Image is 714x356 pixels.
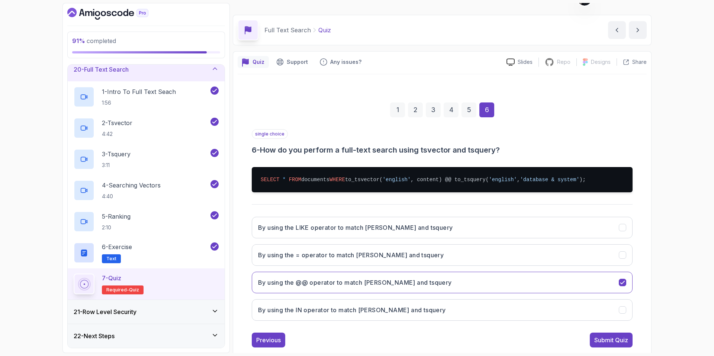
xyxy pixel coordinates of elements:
p: 2:10 [102,224,131,231]
p: Full Text Search [264,26,311,35]
div: 2 [408,102,423,117]
span: Text [106,256,116,262]
p: Quiz [318,26,331,35]
p: 1 - Intro To Full Text Seach [102,87,176,96]
button: 22-Next Steps [68,324,225,348]
button: By using the LIKE operator to match tsvector and tsquery [252,217,633,238]
h3: By using the = operator to match [PERSON_NAME] and tsquery [258,251,444,259]
span: completed [72,37,116,45]
h3: By using the IN operator to match [PERSON_NAME] and tsquery [258,306,446,314]
p: Support [287,58,308,66]
p: 4:42 [102,130,132,138]
span: FROM [289,177,302,183]
p: 7 - Quiz [102,274,121,282]
p: Quiz [253,58,264,66]
p: 4 - Searching Vectors [102,181,161,190]
span: 'english' [383,177,411,183]
span: 'database & system' [520,177,579,183]
a: Slides [501,58,538,66]
p: 3 - Tsquery [102,150,131,159]
p: Any issues? [330,58,361,66]
div: Submit Quiz [594,336,628,344]
button: previous content [608,21,626,39]
button: 5-Ranking2:10 [74,211,219,232]
button: By using the @@ operator to match tsvector and tsquery [252,272,633,293]
p: 6 - Exercise [102,242,132,251]
div: 5 [461,102,476,117]
span: quiz [129,287,139,293]
h3: 6 - How do you perform a full-text search using tsvector and tsquery? [252,145,633,155]
p: Share [632,58,647,66]
span: 91 % [72,37,85,45]
p: 1:56 [102,99,176,107]
button: Support button [272,56,312,68]
button: Submit Quiz [590,333,633,347]
a: Dashboard [67,8,165,20]
p: 5 - Ranking [102,212,131,221]
button: 3-Tsquery3:11 [74,149,219,170]
button: Previous [252,333,285,347]
pre: documents to_tsvector( , content) @@ to_tsquery( , ); [252,167,633,192]
button: 20-Full Text Search [68,58,225,81]
h3: 20 - Full Text Search [74,65,129,74]
button: 7-QuizRequired-quiz [74,274,219,294]
span: 'english' [489,177,517,183]
button: By using the = operator to match tsvector and tsquery [252,244,633,266]
button: 6-ExerciseText [74,242,219,263]
div: Previous [256,336,281,344]
div: 3 [426,102,441,117]
p: 3:11 [102,161,131,169]
button: quiz button [238,56,269,68]
h3: 22 - Next Steps [74,331,115,340]
p: Designs [591,58,611,66]
p: 4:40 [102,193,161,200]
button: Feedback button [315,56,366,68]
div: 1 [390,102,405,117]
span: WHERE [329,177,345,183]
p: Slides [518,58,533,66]
span: SELECT [261,177,279,183]
div: 4 [444,102,459,117]
div: 6 [479,102,494,117]
h3: 21 - Row Level Security [74,307,136,316]
button: By using the IN operator to match tsvector and tsquery [252,299,633,321]
p: single choice [252,129,288,139]
p: 2 - Tsvector [102,118,132,127]
h3: By using the LIKE operator to match [PERSON_NAME] and tsquery [258,223,453,232]
p: Repo [557,58,570,66]
span: Required- [106,287,129,293]
button: 2-Tsvector4:42 [74,118,219,138]
button: next content [629,21,647,39]
button: 4-Searching Vectors4:40 [74,180,219,201]
button: Share [617,58,647,66]
button: 21-Row Level Security [68,300,225,324]
h3: By using the @@ operator to match [PERSON_NAME] and tsquery [258,278,452,287]
button: 1-Intro To Full Text Seach1:56 [74,86,219,107]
